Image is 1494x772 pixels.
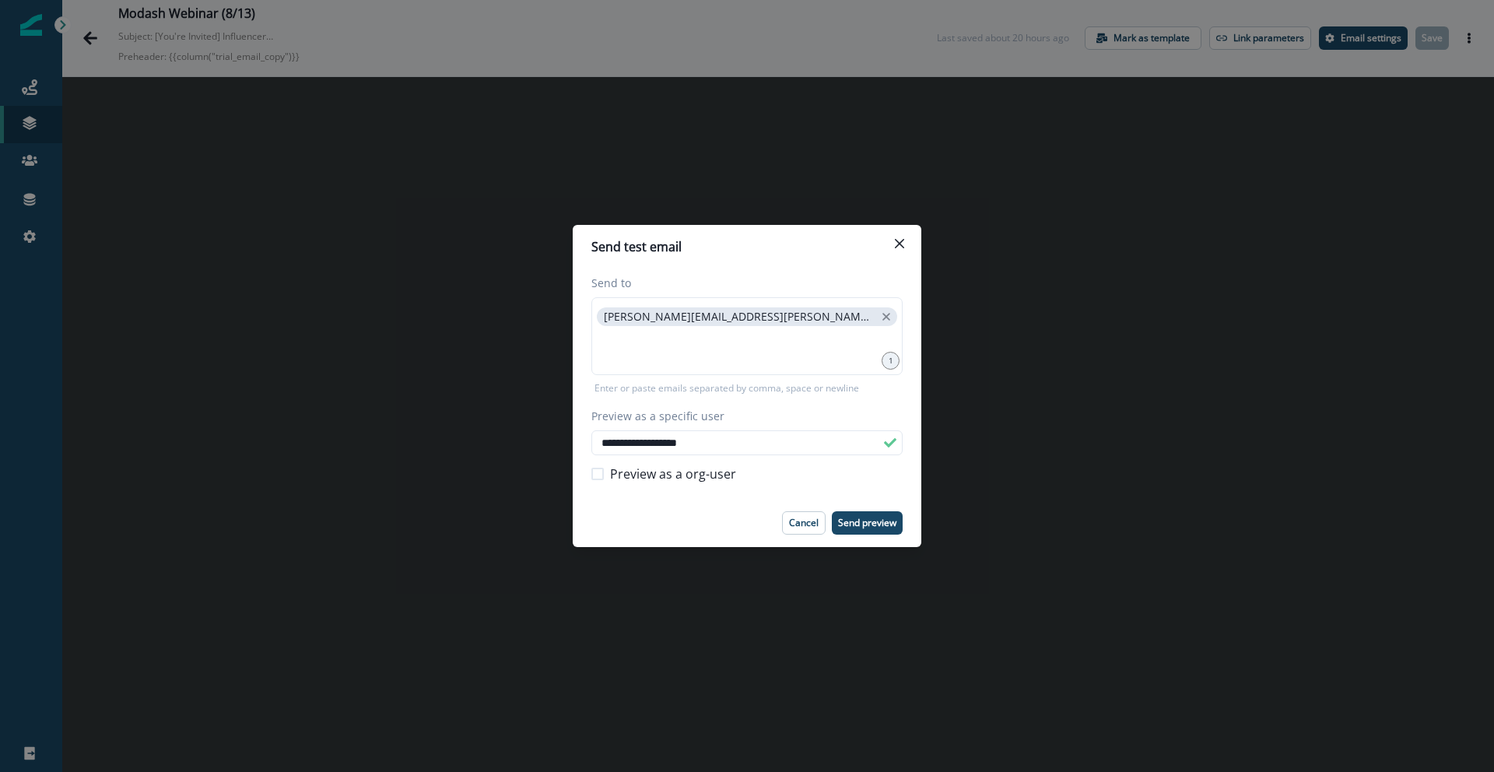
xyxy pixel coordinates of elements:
p: [PERSON_NAME][EMAIL_ADDRESS][PERSON_NAME][DOMAIN_NAME] [604,311,875,324]
p: Cancel [789,518,819,528]
label: Send to [591,275,893,291]
span: Preview as a org-user [610,465,736,483]
p: Enter or paste emails separated by comma, space or newline [591,381,862,395]
button: Send preview [832,511,903,535]
p: Send test email [591,237,682,256]
button: Close [887,231,912,256]
p: Send preview [838,518,896,528]
div: 1 [882,352,900,370]
button: close [879,309,893,325]
label: Preview as a specific user [591,408,893,424]
button: Cancel [782,511,826,535]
